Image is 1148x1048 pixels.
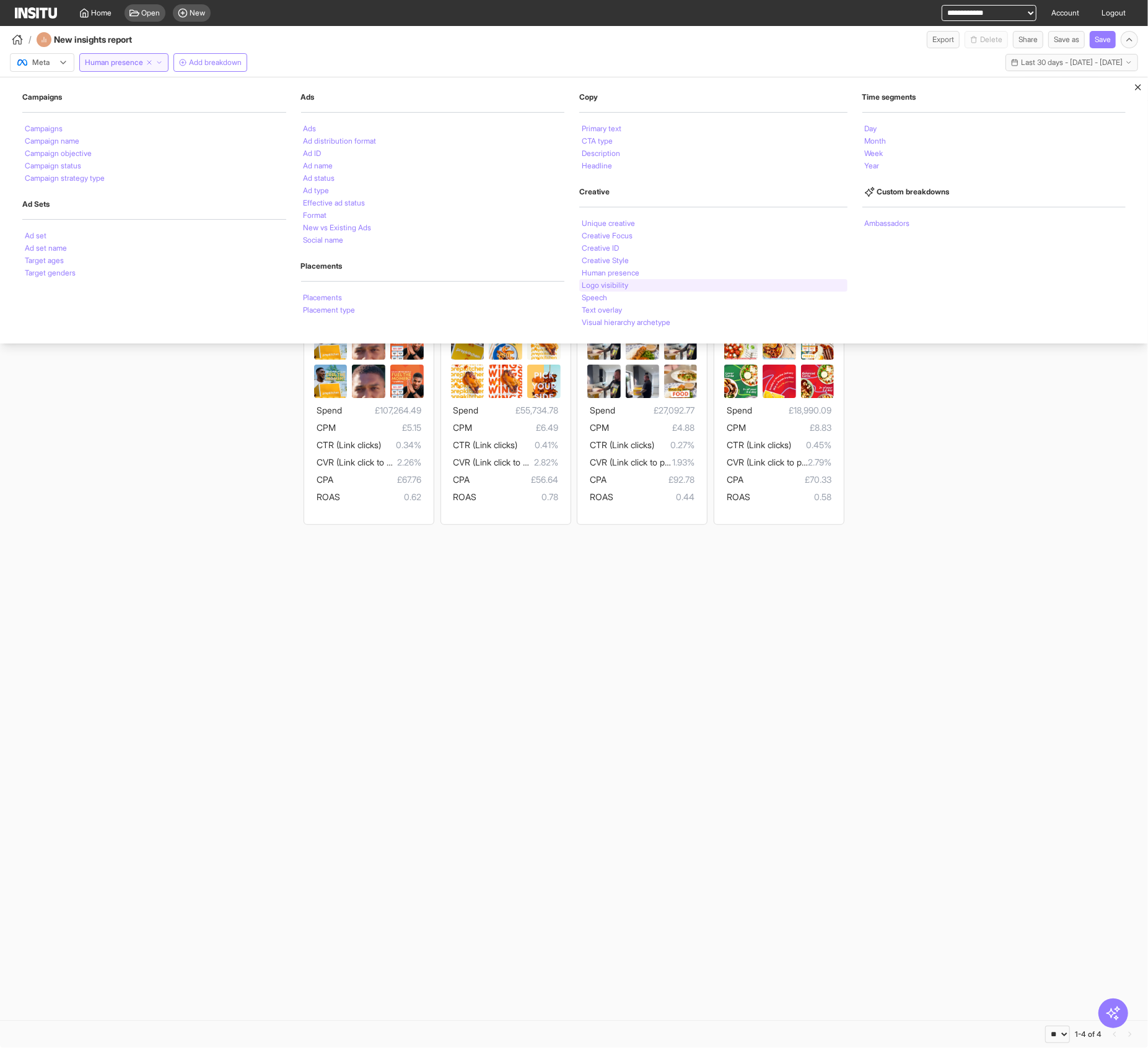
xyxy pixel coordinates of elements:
[317,405,342,415] span: Spend
[590,457,698,467] span: CVR (Link click to purchase)
[927,31,960,48] button: Export
[304,212,327,219] li: Format
[317,422,336,433] span: CPM
[142,8,160,18] span: Open
[613,490,694,505] span: 0.44
[22,92,286,102] h2: Campaigns
[791,438,831,453] span: 0.45%
[582,220,635,227] li: Unique creative
[615,403,694,418] span: £27,092.77
[92,8,112,18] span: Home
[454,474,470,485] span: CPA
[15,7,57,19] img: Logo
[342,403,421,418] span: £107,264.49
[381,438,421,453] span: 0.34%
[479,403,558,418] span: £55,734.78
[473,420,558,435] span: £6.49
[582,294,607,301] li: Speech
[304,306,356,314] li: Placement type
[25,245,67,252] li: Ad set name
[25,137,79,145] li: Campaign name
[25,257,64,264] li: Target ages
[582,269,639,277] li: Human presence
[304,236,344,244] li: Social name
[727,474,743,485] span: CPA
[582,137,613,145] li: CTA type
[340,490,421,505] span: 0.62
[85,58,143,67] span: Human presence
[477,490,558,505] span: 0.78
[582,150,620,157] li: Description
[865,162,880,170] li: Year
[590,474,607,485] span: CPA
[582,319,670,326] li: Visual hierarchy archetype
[454,457,562,467] span: CVR (Link click to purchase)
[582,282,628,289] li: Logo visibility
[1021,58,1123,67] span: Last 30 days - [DATE] - [DATE]
[590,492,613,502] span: ROAS
[304,175,335,182] li: Ad status
[25,269,76,277] li: Target genders
[746,420,831,435] span: £8.83
[582,125,621,132] li: Primary text
[304,294,343,301] li: Placements
[579,92,848,102] h2: Copy
[304,224,372,232] li: New vs Existing Ads
[590,440,654,450] span: CTR (Link clicks)
[454,440,518,450] span: CTR (Link clicks)
[301,92,565,102] h2: Ads
[173,53,247,72] button: Add breakdown
[743,472,831,487] span: £70.33
[1013,31,1043,48] button: Share
[304,162,333,170] li: Ad name
[333,472,421,487] span: £67.76
[454,492,477,502] span: ROAS
[304,150,322,157] li: Ad ID
[965,31,1008,48] button: Delete
[865,150,883,157] li: Week
[454,422,473,433] span: CPM
[25,175,105,182] li: Campaign strategy type
[37,32,165,47] div: New insights report
[582,257,629,264] li: Creative Style
[808,455,831,470] span: 2.79%
[397,455,421,470] span: 2.26%
[582,232,633,240] li: Creative Focus
[727,422,746,433] span: CPM
[752,403,831,418] span: £18,990.09
[1090,31,1116,48] button: Save
[1006,54,1138,71] button: Last 30 days - [DATE] - [DATE]
[25,162,81,170] li: Campaign status
[750,490,831,505] span: 0.58
[25,125,63,132] li: Campaigns
[727,405,752,415] span: Spend
[79,53,169,72] button: Human presence
[301,261,565,271] h2: Placements
[317,457,425,467] span: CVR (Link click to purchase)
[304,125,317,132] li: Ads
[317,474,333,485] span: CPA
[454,405,479,415] span: Spend
[582,306,622,314] li: Text overlay
[862,187,1126,197] h2: Custom breakdowns
[22,199,286,209] h2: Ad Sets
[25,232,46,240] li: Ad set
[10,32,32,47] button: /
[590,405,615,415] span: Spend
[54,33,165,46] h4: New insights report
[727,440,791,450] span: CTR (Link clicks)
[727,457,835,467] span: CVR (Link click to purchase)
[1048,31,1085,48] button: Save as
[582,162,612,170] li: Headline
[28,33,32,46] span: /
[190,8,206,18] span: New
[317,440,381,450] span: CTR (Link clicks)
[607,472,694,487] span: £92.78
[965,31,1008,48] span: You cannot delete a preset report.
[25,150,92,157] li: Campaign objective
[727,492,750,502] span: ROAS
[672,455,694,470] span: 1.93%
[470,472,558,487] span: £56.64
[336,420,421,435] span: £5.15
[534,455,558,470] span: 2.82%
